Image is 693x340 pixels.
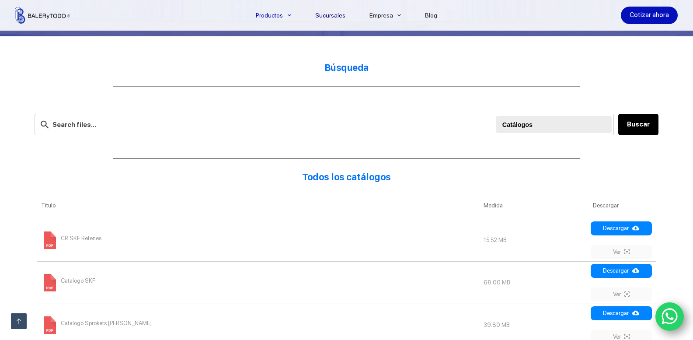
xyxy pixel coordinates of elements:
[39,119,50,130] img: search-24.svg
[618,114,658,135] button: Buscar
[591,306,652,320] a: Descargar
[15,7,70,24] img: Balerytodo
[591,264,652,278] a: Descargar
[591,221,652,235] a: Descargar
[324,62,369,73] strong: Búsqueda
[41,321,152,328] a: Catalogo Sprokets [PERSON_NAME]
[591,287,652,301] a: Ver
[61,316,152,330] span: Catalogo Sprokets [PERSON_NAME]
[589,193,656,219] th: Descargar
[479,193,589,219] th: Medida
[302,172,391,182] strong: Todos los catálogos
[621,7,678,24] a: Cotizar ahora
[61,274,95,288] span: Catalogo SKF
[41,279,95,285] a: Catalogo SKF
[35,114,614,135] input: Search files...
[11,313,27,329] a: Ir arriba
[479,261,589,304] td: 68.00 MB
[61,231,101,245] span: CR SKF Retenes
[41,236,101,243] a: CR SKF Retenes
[655,302,684,331] a: WhatsApp
[591,245,652,259] a: Ver
[37,193,479,219] th: Titulo
[479,219,589,261] td: 15.52 MB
